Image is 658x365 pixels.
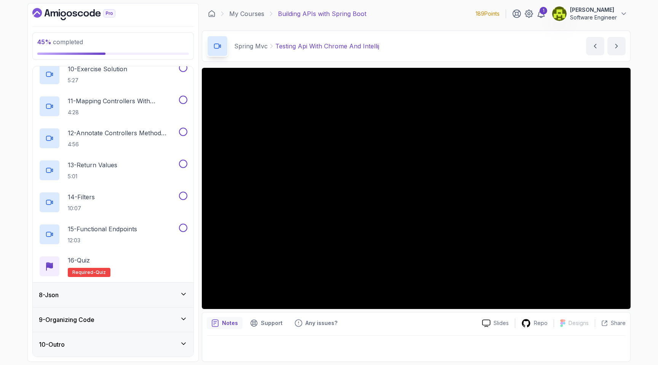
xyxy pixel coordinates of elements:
[37,38,51,46] span: 45 %
[208,10,216,18] a: Dashboard
[72,269,96,275] span: Required-
[202,68,631,309] iframe: 4 - Testing API with Chrome and IntelliJ
[222,319,238,327] p: Notes
[552,6,567,21] img: user profile image
[234,42,268,51] p: Spring Mvc
[68,77,127,84] p: 5:27
[39,64,187,85] button: 10-Exercise Solution5:27
[515,319,554,328] a: Repo
[68,128,177,138] p: 12 - Annotate Controllers Method Arguments
[39,290,59,299] h3: 8 - Json
[275,42,379,51] p: Testing Api With Chrome And Intellij
[595,319,626,327] button: Share
[39,340,65,349] h3: 10 - Outro
[68,237,137,244] p: 12:03
[33,283,193,307] button: 8-Json
[207,317,243,329] button: notes button
[493,319,509,327] p: Slides
[278,9,366,18] p: Building APIs with Spring Boot
[68,141,177,148] p: 4:56
[39,96,187,117] button: 11-Mapping Controllers With @Requestmapping4:28
[39,315,94,324] h3: 9 - Organizing Code
[39,160,187,181] button: 13-Return Values5:01
[570,6,617,14] p: [PERSON_NAME]
[540,7,547,14] div: 1
[68,109,177,116] p: 4:28
[68,224,137,234] p: 15 - Functional Endpoints
[68,192,95,202] p: 14 - Filters
[68,160,117,170] p: 13 - Return Values
[68,256,90,265] p: 16 - Quiz
[586,37,604,55] button: previous content
[39,256,187,277] button: 16-QuizRequired-quiz
[33,307,193,332] button: 9-Organizing Code
[39,128,187,149] button: 12-Annotate Controllers Method Arguments4:56
[611,319,626,327] p: Share
[476,10,500,18] p: 189 Points
[246,317,287,329] button: Support button
[68,64,127,74] p: 10 - Exercise Solution
[537,9,546,18] a: 1
[96,269,106,275] span: quiz
[68,173,117,180] p: 5:01
[290,317,342,329] button: Feedback button
[37,38,83,46] span: completed
[39,224,187,245] button: 15-Functional Endpoints12:03
[569,319,589,327] p: Designs
[39,192,187,213] button: 14-Filters10:07
[32,8,133,20] a: Dashboard
[570,14,617,21] p: Software Engineer
[305,319,337,327] p: Any issues?
[261,319,283,327] p: Support
[229,9,264,18] a: My Courses
[68,96,177,106] p: 11 - Mapping Controllers With @Requestmapping
[534,319,548,327] p: Repo
[607,37,626,55] button: next content
[33,332,193,357] button: 10-Outro
[68,205,95,212] p: 10:07
[552,6,628,21] button: user profile image[PERSON_NAME]Software Engineer
[476,319,515,327] a: Slides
